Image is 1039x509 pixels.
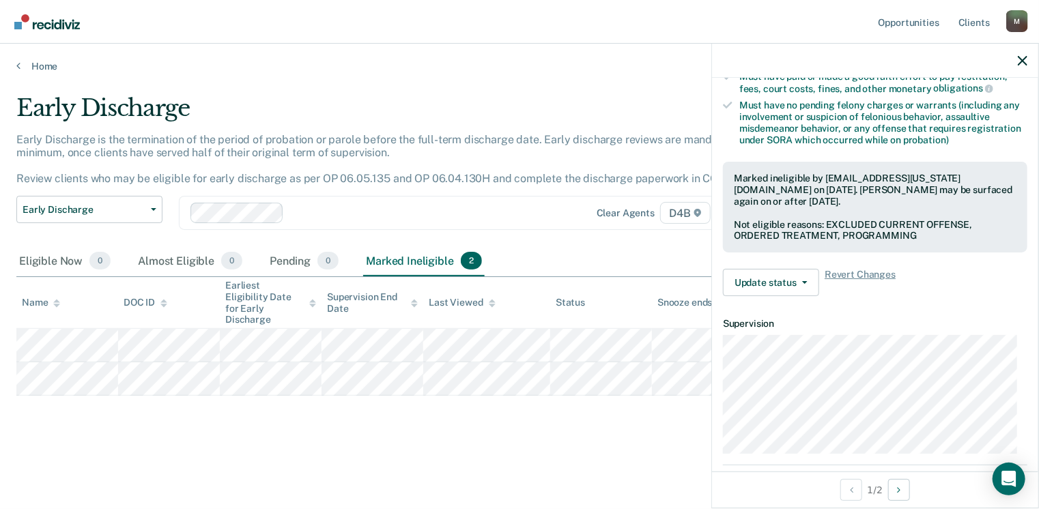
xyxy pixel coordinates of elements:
div: Pending [267,246,341,276]
div: Almost Eligible [135,246,245,276]
button: Previous Opportunity [840,479,862,501]
div: Marked ineligible by [EMAIL_ADDRESS][US_STATE][DOMAIN_NAME] on [DATE]. [PERSON_NAME] may be surfa... [734,173,1016,207]
div: Clear agents [597,207,655,219]
span: probation) [903,134,949,145]
span: Revert Changes [825,269,896,296]
div: Name [22,297,60,308]
span: 2 [461,252,482,270]
p: Early Discharge is the termination of the period of probation or parole before the full-term disc... [16,133,750,186]
div: Open Intercom Messenger [993,463,1025,495]
div: Snooze ends in [657,297,735,308]
div: Marked Ineligible [363,246,485,276]
span: Early Discharge [23,204,145,216]
div: Supervision End Date [327,291,418,315]
div: M [1006,10,1028,32]
div: 1 / 2 [712,471,1038,508]
div: Last Viewed [429,297,495,308]
div: Must have paid or made a good faith effort to pay restitution, fees, court costs, fines, and othe... [739,71,1027,94]
button: Profile dropdown button [1006,10,1028,32]
span: obligations [934,83,993,93]
div: Not eligible reasons: EXCLUDED CURRENT OFFENSE, ORDERED TREATMENT, PROGRAMMING [734,219,1016,242]
span: 0 [89,252,111,270]
div: Must have no pending felony charges or warrants (including any involvement or suspicion of feloni... [739,100,1027,145]
span: D4B [660,202,710,224]
img: Recidiviz [14,14,80,29]
a: Home [16,60,1023,72]
div: Earliest Eligibility Date for Early Discharge [225,280,316,325]
dt: Supervision [723,318,1027,330]
div: Status [556,297,585,308]
div: Eligible Now [16,246,113,276]
span: 0 [221,252,242,270]
div: DOC ID [124,297,167,308]
button: Next Opportunity [888,479,910,501]
button: Update status [723,269,819,296]
span: 0 [317,252,339,270]
div: Early Discharge [16,94,796,133]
